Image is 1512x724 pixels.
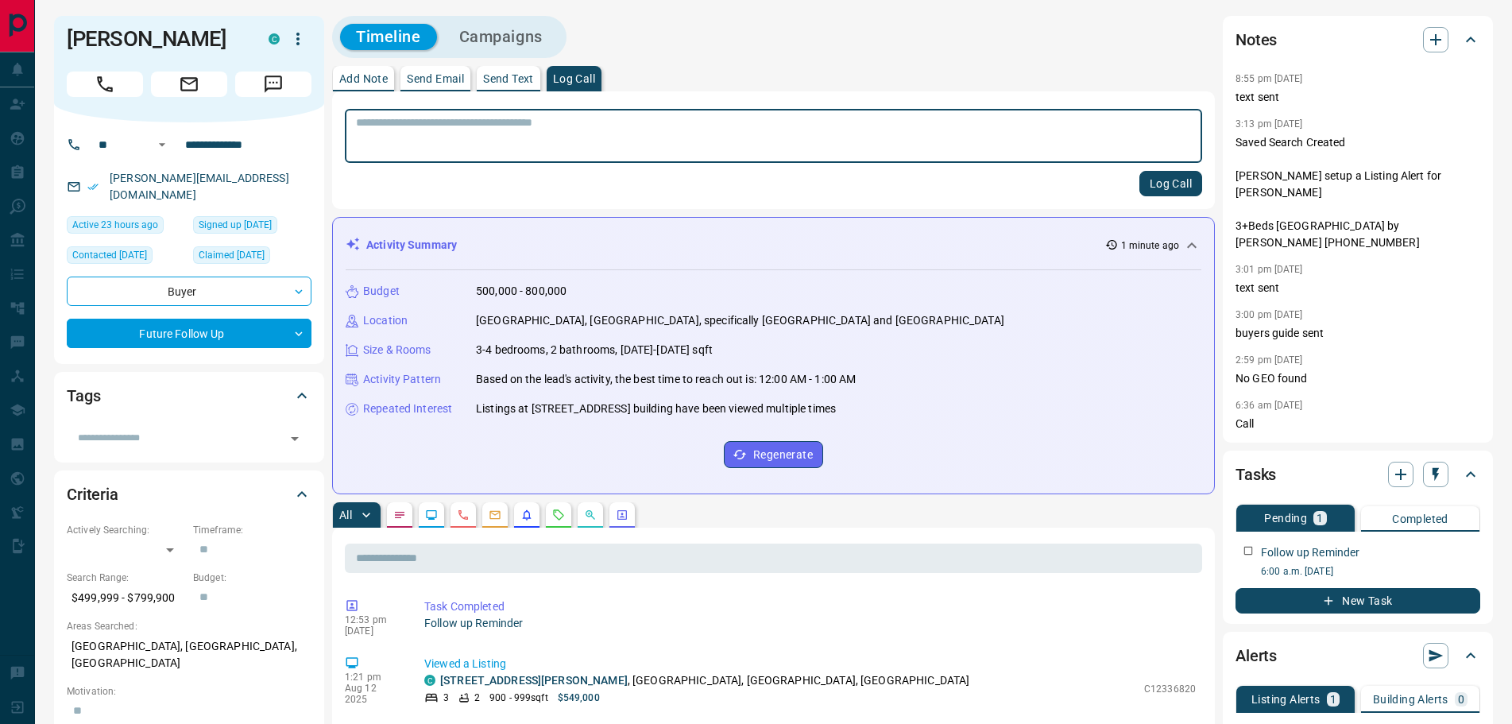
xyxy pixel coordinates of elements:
[363,371,441,388] p: Activity Pattern
[476,312,1004,329] p: [GEOGRAPHIC_DATA], [GEOGRAPHIC_DATA], specifically [GEOGRAPHIC_DATA] and [GEOGRAPHIC_DATA]
[1236,354,1303,366] p: 2:59 pm [DATE]
[1139,171,1202,196] button: Log Call
[1236,264,1303,275] p: 3:01 pm [DATE]
[339,509,352,521] p: All
[1236,21,1480,59] div: Notes
[1236,370,1480,387] p: No GEO found
[1236,588,1480,614] button: New Task
[67,571,185,585] p: Search Range:
[520,509,533,521] svg: Listing Alerts
[1236,309,1303,320] p: 3:00 pm [DATE]
[67,523,185,537] p: Actively Searching:
[345,614,400,625] p: 12:53 pm
[1236,73,1303,84] p: 8:55 pm [DATE]
[67,26,245,52] h1: [PERSON_NAME]
[1261,544,1359,561] p: Follow up Reminder
[489,509,501,521] svg: Emails
[407,73,464,84] p: Send Email
[1458,694,1464,705] p: 0
[1330,694,1336,705] p: 1
[1373,694,1448,705] p: Building Alerts
[193,523,311,537] p: Timeframe:
[457,509,470,521] svg: Calls
[110,172,289,201] a: [PERSON_NAME][EMAIL_ADDRESS][DOMAIN_NAME]
[1261,564,1480,579] p: 6:00 a.m. [DATE]
[340,24,437,50] button: Timeline
[1236,455,1480,494] div: Tasks
[440,672,969,689] p: , [GEOGRAPHIC_DATA], [GEOGRAPHIC_DATA], [GEOGRAPHIC_DATA]
[1264,513,1307,524] p: Pending
[474,691,480,705] p: 2
[1236,416,1480,432] p: Call
[153,135,172,154] button: Open
[67,633,311,676] p: [GEOGRAPHIC_DATA], [GEOGRAPHIC_DATA], [GEOGRAPHIC_DATA]
[67,619,311,633] p: Areas Searched:
[72,247,147,263] span: Contacted [DATE]
[476,342,713,358] p: 3-4 bedrooms, 2 bathrooms, [DATE]-[DATE] sqft
[67,246,185,269] div: Sun Jul 27 2025
[193,216,311,238] div: Sun Jul 27 2025
[553,73,595,84] p: Log Call
[87,181,99,192] svg: Email Verified
[1236,89,1480,106] p: text sent
[67,72,143,97] span: Call
[440,674,628,687] a: [STREET_ADDRESS][PERSON_NAME]
[476,283,567,300] p: 500,000 - 800,000
[199,247,265,263] span: Claimed [DATE]
[67,585,185,611] p: $499,999 - $799,900
[67,475,311,513] div: Criteria
[616,509,628,521] svg: Agent Actions
[284,428,306,450] button: Open
[363,401,452,417] p: Repeated Interest
[1392,513,1448,525] p: Completed
[1236,27,1277,52] h2: Notes
[424,656,1196,672] p: Viewed a Listing
[476,371,856,388] p: Based on the lead's activity, the best time to reach out is: 12:00 AM - 1:00 AM
[1251,694,1321,705] p: Listing Alerts
[67,277,311,306] div: Buyer
[366,237,457,254] p: Activity Summary
[443,24,559,50] button: Campaigns
[151,72,227,97] span: Email
[269,33,280,45] div: condos.ca
[558,691,600,705] p: $549,000
[67,684,311,699] p: Motivation:
[1236,643,1277,668] h2: Alerts
[424,598,1196,615] p: Task Completed
[1317,513,1323,524] p: 1
[1236,462,1276,487] h2: Tasks
[363,342,431,358] p: Size & Rooms
[1236,280,1480,296] p: text sent
[393,509,406,521] svg: Notes
[1236,637,1480,675] div: Alerts
[67,383,100,408] h2: Tags
[199,217,272,233] span: Signed up [DATE]
[67,482,118,507] h2: Criteria
[363,283,400,300] p: Budget
[424,675,435,686] div: condos.ca
[1144,682,1196,696] p: C12336820
[193,571,311,585] p: Budget:
[1236,134,1480,251] p: Saved Search Created [PERSON_NAME] setup a Listing Alert for [PERSON_NAME] 3+Beds [GEOGRAPHIC_DAT...
[346,230,1201,260] div: Activity Summary1 minute ago
[67,319,311,348] div: Future Follow Up
[363,312,408,329] p: Location
[483,73,534,84] p: Send Text
[476,401,836,417] p: Listings at [STREET_ADDRESS] building have been viewed multiple times
[339,73,388,84] p: Add Note
[552,509,565,521] svg: Requests
[724,441,823,468] button: Regenerate
[345,672,400,683] p: 1:21 pm
[1236,325,1480,342] p: buyers guide sent
[1121,238,1179,253] p: 1 minute ago
[72,217,158,233] span: Active 23 hours ago
[235,72,311,97] span: Message
[489,691,547,705] p: 900 - 999 sqft
[424,615,1196,632] p: Follow up Reminder
[67,216,185,238] div: Tue Aug 12 2025
[584,509,597,521] svg: Opportunities
[345,683,400,705] p: Aug 12 2025
[425,509,438,521] svg: Lead Browsing Activity
[345,625,400,637] p: [DATE]
[443,691,449,705] p: 3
